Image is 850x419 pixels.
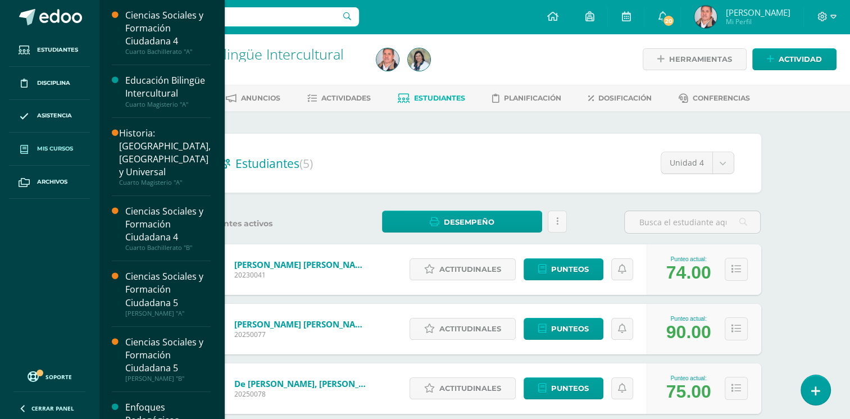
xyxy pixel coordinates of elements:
a: Anuncios [226,89,280,107]
a: Mis cursos [9,133,90,166]
div: Ciencias Sociales y Formación Ciudadana 5 [125,270,211,309]
a: Punteos [524,258,603,280]
a: Disciplina [9,67,90,100]
span: Desempeño [444,212,494,233]
a: Conferencias [679,89,750,107]
span: Herramientas [669,49,732,70]
a: Educación Bilingüe Intercultural [142,44,344,63]
span: Actitudinales [439,378,501,399]
span: Anuncios [241,94,280,102]
span: Soporte [46,373,72,381]
div: Cuarto Magisterio "A" [119,179,211,186]
span: Estudiantes [414,94,465,102]
a: Unidad 4 [661,152,734,174]
a: Educación Bilingüe InterculturalCuarto Magisterio "A" [125,74,211,108]
div: Cuarto Bachillerato "B" [125,244,211,252]
img: ddd9173603c829309f2e28ae9f8beb11.png [408,48,430,71]
div: Cuarto Bachillerato "A" [125,48,211,56]
span: 20230041 [234,270,369,280]
span: Punteos [551,259,589,280]
a: Punteos [524,377,603,399]
label: Estudiantes activos [188,218,325,229]
a: Soporte [13,368,85,384]
a: Actividades [307,89,371,107]
span: Conferencias [693,94,750,102]
div: Punteo actual: [666,256,711,262]
a: Planificación [492,89,561,107]
span: Disciplina [37,79,70,88]
div: [PERSON_NAME] "B" [125,375,211,382]
img: c96a423fd71b76c16867657e46671b28.png [694,6,717,28]
span: Estudiantes [235,156,313,171]
div: Educación Bilingüe Intercultural [125,74,211,100]
div: 75.00 [666,381,711,402]
div: Ciencias Sociales y Formación Ciudadana 4 [125,9,211,48]
span: Actividad [779,49,822,70]
div: Ciencias Sociales y Formación Ciudadana 4 [125,205,211,244]
span: Actividades [321,94,371,102]
a: Herramientas [643,48,747,70]
a: Ciencias Sociales y Formación Ciudadana 5[PERSON_NAME] "A" [125,270,211,317]
div: Historia: [GEOGRAPHIC_DATA], [GEOGRAPHIC_DATA] y Universal [119,127,211,179]
a: Actitudinales [410,377,516,399]
span: Estudiantes [37,45,78,54]
a: Historia: [GEOGRAPHIC_DATA], [GEOGRAPHIC_DATA] y UniversalCuarto Magisterio "A" [119,127,211,186]
a: Estudiantes [398,89,465,107]
input: Busca un usuario... [106,7,359,26]
a: Asistencia [9,100,90,133]
div: Ciencias Sociales y Formación Ciudadana 5 [125,336,211,375]
div: [PERSON_NAME] "A" [125,309,211,317]
span: 20250077 [234,330,369,339]
span: [PERSON_NAME] [725,7,790,18]
span: Archivos [37,177,67,186]
a: Actitudinales [410,258,516,280]
span: Mi Perfil [725,17,790,26]
span: Actitudinales [439,318,501,339]
span: Mis cursos [37,144,73,153]
a: Actitudinales [410,318,516,340]
div: Punteo actual: [666,316,711,322]
a: Archivos [9,166,90,199]
span: Dosificación [598,94,652,102]
span: Planificación [504,94,561,102]
span: 20 [662,15,675,27]
a: [PERSON_NAME] [PERSON_NAME] [234,259,369,270]
span: Asistencia [37,111,72,120]
a: Punteos [524,318,603,340]
span: Punteos [551,318,589,339]
div: Punteo actual: [666,375,711,381]
a: Desempeño [382,211,542,233]
a: Ciencias Sociales y Formación Ciudadana 4Cuarto Bachillerato "A" [125,9,211,56]
h1: Educación Bilingüe Intercultural [142,46,363,62]
div: 74.00 [666,262,711,283]
a: Ciencias Sociales y Formación Ciudadana 5[PERSON_NAME] "B" [125,336,211,382]
a: Ciencias Sociales y Formación Ciudadana 4Cuarto Bachillerato "B" [125,205,211,252]
a: [PERSON_NAME] [PERSON_NAME] [234,318,369,330]
span: (5) [299,156,313,171]
span: 20250078 [234,389,369,399]
span: Unidad 4 [670,152,704,174]
div: Cuarto Magisterio 'A' [142,62,363,72]
a: Dosificación [588,89,652,107]
div: Cuarto Magisterio "A" [125,101,211,108]
img: c96a423fd71b76c16867657e46671b28.png [376,48,399,71]
input: Busca el estudiante aquí... [625,211,760,233]
span: Punteos [551,378,589,399]
a: de [PERSON_NAME], [PERSON_NAME] [234,378,369,389]
span: Cerrar panel [31,404,74,412]
div: 90.00 [666,322,711,343]
span: Actitudinales [439,259,501,280]
a: Actividad [752,48,837,70]
a: Estudiantes [9,34,90,67]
